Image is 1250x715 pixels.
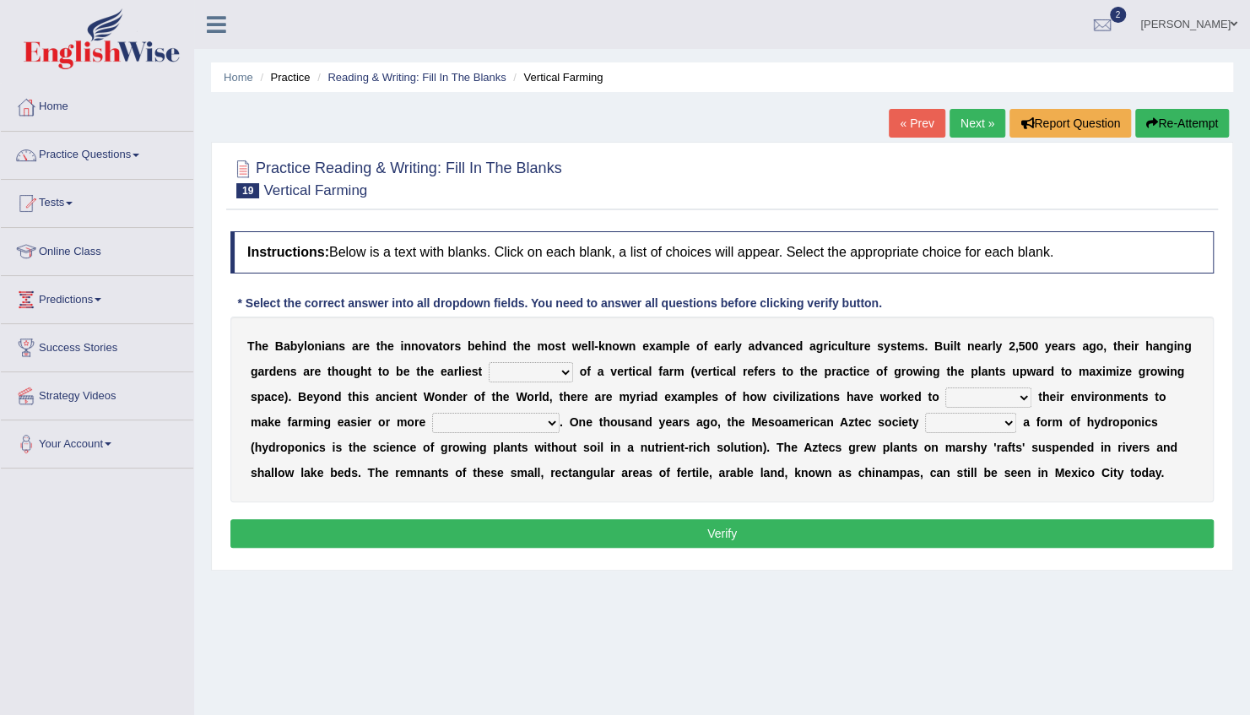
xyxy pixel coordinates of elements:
b: i [1166,365,1170,378]
b: v [425,339,432,353]
a: Next » [950,109,1005,138]
b: m [537,339,547,353]
b: s [877,339,884,353]
b: e [262,339,268,353]
b: k [598,339,605,353]
b: w [572,339,582,353]
b: i [950,339,954,353]
b: p [824,365,831,378]
b: e [441,365,447,378]
a: Home [224,71,253,84]
a: Home [1,84,193,126]
b: l [304,339,307,353]
b: x [1096,365,1102,378]
b: ( [690,365,695,378]
b: n [332,339,339,353]
b: n [403,339,411,353]
b: m [1079,365,1089,378]
b: r [764,365,768,378]
b: e [427,365,434,378]
b: l [732,339,735,353]
b: e [789,339,796,353]
b: n [441,390,449,404]
b: g [251,365,258,378]
b: f [883,365,887,378]
b: t [712,365,717,378]
b: e [387,339,394,353]
b: i [1173,339,1177,353]
b: a [656,339,663,353]
b: a [1082,339,1089,353]
b: c [389,390,396,404]
b: t [1113,339,1117,353]
b: g [1177,365,1184,378]
li: Practice [256,69,310,85]
b: w [1026,365,1036,378]
b: r [454,365,458,378]
b: d [449,390,457,404]
a: Practice Questions [1,132,193,174]
b: . [924,339,928,353]
b: s [251,390,257,404]
b: l [992,339,995,353]
b: r [669,365,674,378]
b: i [717,365,720,378]
b: h [481,339,489,353]
b: h [255,339,262,353]
b: e [758,365,765,378]
b: e [617,365,624,378]
b: r [624,365,628,378]
b: e [747,365,754,378]
b: s [917,339,924,353]
b: z [1119,365,1125,378]
b: c [782,339,789,353]
b: a [1058,339,1064,353]
b: n [283,365,290,378]
a: Tests [1,180,193,222]
b: y [1045,339,1052,353]
b: e [474,339,481,353]
b: a [809,339,816,353]
b: r [450,339,454,353]
b: s [998,365,1005,378]
b: a [447,365,454,378]
b: i [489,339,492,353]
b: t [376,339,381,353]
b: b [396,365,403,378]
b: 5 [1019,339,1025,353]
b: t [995,365,999,378]
b: n [492,339,500,353]
b: t [561,339,565,353]
b: r [359,339,363,353]
b: i [1116,365,1119,378]
b: n [988,365,995,378]
b: o [1150,365,1158,378]
b: y [313,390,320,404]
b: t [849,365,853,378]
b: i [462,365,465,378]
b: t [946,365,950,378]
b: o [548,339,555,353]
b: o [696,339,704,353]
a: Success Stories [1,324,193,366]
b: t [416,365,420,378]
h4: Below is a text with blanks. Click on each blank, a list of choices will appear. Select the appro... [230,231,1214,274]
b: i [396,390,399,404]
b: h [1145,339,1153,353]
b: g [894,365,901,378]
b: f [658,365,663,378]
b: i [828,339,831,353]
b: T [247,339,255,353]
button: Re-Attempt [1135,109,1229,138]
b: n [314,339,322,353]
b: b [468,339,475,353]
b: e [901,339,907,353]
b: n [1177,339,1184,353]
b: a [981,339,988,353]
b: r [831,365,836,378]
a: Reading & Writing: Fill In The Blanks [327,71,506,84]
b: a [642,365,649,378]
b: c [857,365,863,378]
b: e [714,339,721,353]
b: a [721,339,728,353]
